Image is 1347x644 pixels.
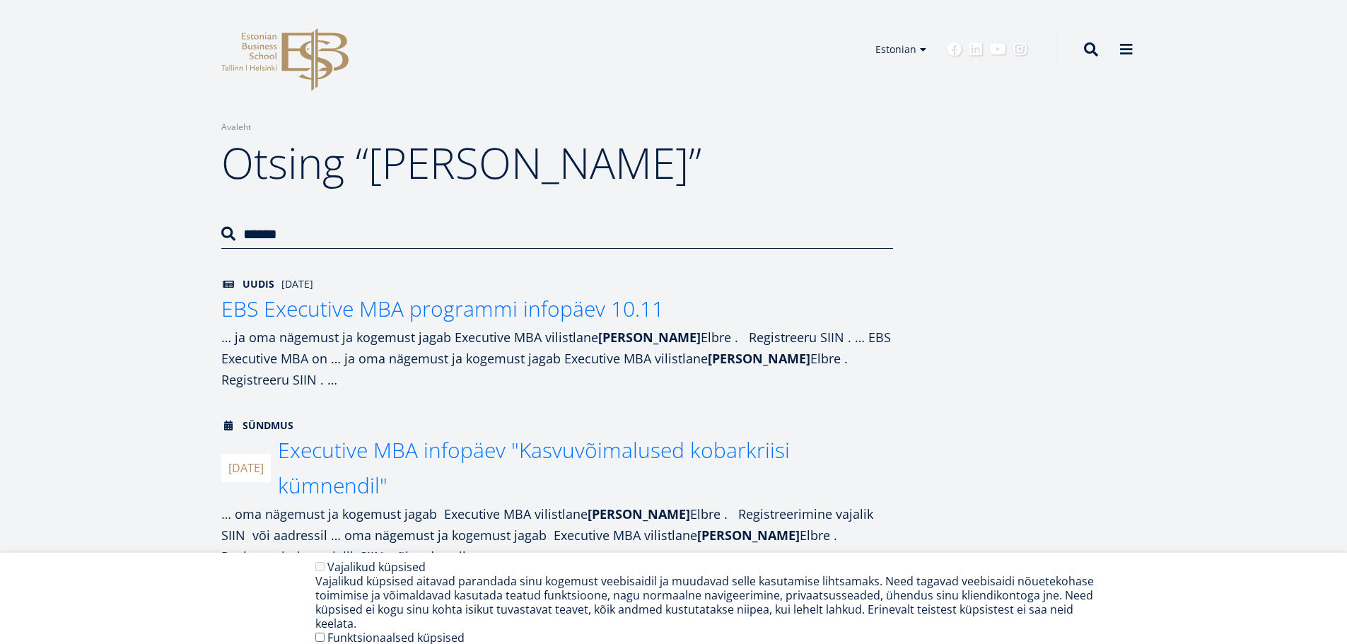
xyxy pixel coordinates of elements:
[221,418,293,433] span: Sündmus
[281,277,313,291] span: [DATE]
[221,454,271,482] span: [DATE]
[1013,42,1027,57] a: Instagram
[278,435,790,500] span: Executive MBA infopäev "Kasvuvõimalused kobarkriisi kümnendil"
[221,294,664,323] span: EBS Executive MBA programmi infopäev 10.11
[969,42,983,57] a: Linkedin
[598,329,701,346] strong: [PERSON_NAME]
[221,327,893,390] div: … ja oma nägemust ja kogemust jagab Executive MBA vilistlane Elbre . Registreeru SIIN . … EBS Exe...
[221,120,251,134] a: Avaleht
[990,42,1006,57] a: Youtube
[315,574,1114,631] div: Vajalikud küpsised aitavad parandada sinu kogemust veebisaidil ja muudavad selle kasutamise lihts...
[697,527,800,544] strong: [PERSON_NAME]
[947,42,962,57] a: Facebook
[708,350,810,367] strong: [PERSON_NAME]
[327,559,426,575] label: Vajalikud küpsised
[588,505,690,522] strong: [PERSON_NAME]
[221,277,274,291] span: Uudis
[221,503,893,567] div: … oma nägemust ja kogemust jagab Executive MBA vilistlane Elbre . Registreerimine vajalik SIIN võ...
[221,134,893,191] h1: Otsing “[PERSON_NAME]”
